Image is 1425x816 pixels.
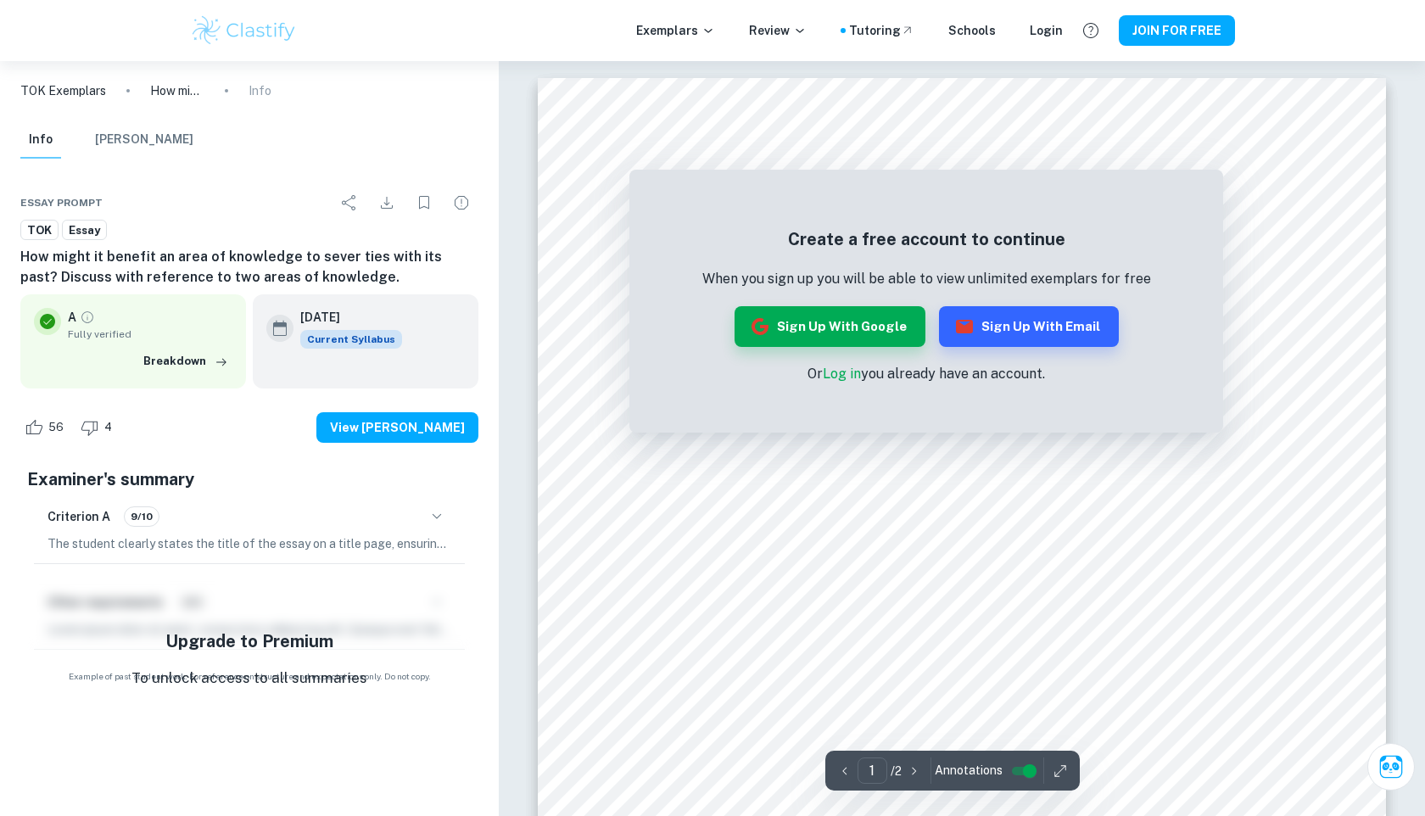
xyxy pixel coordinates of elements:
[735,306,925,347] button: Sign up with Google
[939,306,1119,347] button: Sign up with Email
[27,467,472,492] h5: Examiner's summary
[20,220,59,241] a: TOK
[76,414,121,441] div: Dislike
[823,366,861,382] a: Log in
[165,629,333,654] h5: Upgrade to Premium
[849,21,914,40] a: Tutoring
[444,186,478,220] div: Report issue
[702,226,1151,252] h5: Create a free account to continue
[300,330,402,349] div: This exemplar is based on the current syllabus. Feel free to refer to it for inspiration/ideas wh...
[20,195,103,210] span: Essay prompt
[702,269,1151,289] p: When you sign up you will be able to view unlimited exemplars for free
[20,247,478,288] h6: How might it benefit an area of knowledge to sever ties with its past? Discuss with reference to ...
[21,222,58,239] span: TOK
[197,703,303,739] button: View Plans
[407,186,441,220] div: Bookmark
[636,21,715,40] p: Exemplars
[20,414,73,441] div: Like
[63,222,106,239] span: Essay
[150,81,204,100] p: How might it benefit an area of knowledge to sever ties with its past? Discuss with reference to ...
[39,419,73,436] span: 56
[300,308,388,327] h6: [DATE]
[80,310,95,325] a: Grade fully verified
[131,668,367,690] p: To unlock access to all summaries
[316,412,478,443] button: View [PERSON_NAME]
[948,21,996,40] a: Schools
[95,419,121,436] span: 4
[95,121,193,159] button: [PERSON_NAME]
[370,186,404,220] div: Download
[891,762,902,780] p: / 2
[20,121,61,159] button: Info
[20,81,106,100] a: TOK Exemplars
[300,330,402,349] span: Current Syllabus
[47,507,110,526] h6: Criterion A
[68,308,76,327] p: A
[68,327,232,342] span: Fully verified
[935,762,1003,780] span: Annotations
[139,349,232,374] button: Breakdown
[249,81,271,100] p: Info
[1030,21,1063,40] a: Login
[1076,16,1105,45] button: Help and Feedback
[332,186,366,220] div: Share
[62,220,107,241] a: Essay
[702,364,1151,384] p: Or you already have an account.
[1119,15,1235,46] button: JOIN FOR FREE
[47,534,451,553] p: The student clearly states the title of the essay on a title page, ensuring it is apparent. They ...
[1367,743,1415,791] button: Ask Clai
[125,509,159,524] span: 9/10
[190,14,298,48] img: Clastify logo
[749,21,807,40] p: Review
[20,670,478,683] span: Example of past student work. For reference on structure and expectations only. Do not copy.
